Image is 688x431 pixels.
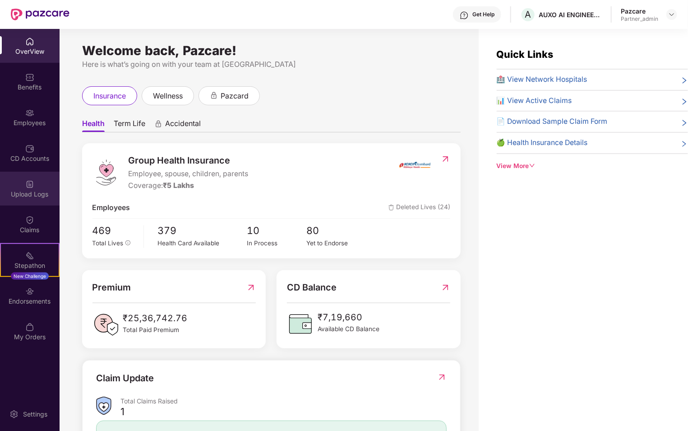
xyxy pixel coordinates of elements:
span: right [681,76,688,85]
span: insurance [93,90,126,102]
span: pazcard [221,90,249,102]
span: 10 [247,223,306,239]
span: info-circle [125,240,131,246]
img: svg+xml;base64,PHN2ZyBpZD0iU2V0dGluZy0yMHgyMCIgeG1sbnM9Imh0dHA6Ly93d3cudzMub3JnLzIwMDAvc3ZnIiB3aW... [9,410,18,419]
img: PaidPremiumIcon [92,311,120,338]
span: Total Paid Premium [123,325,188,335]
img: ClaimsSummaryIcon [96,397,111,415]
img: svg+xml;base64,PHN2ZyBpZD0iRHJvcGRvd24tMzJ4MzIiIHhtbG5zPSJodHRwOi8vd3d3LnczLm9yZy8yMDAwL3N2ZyIgd2... [668,11,675,18]
img: RedirectIcon [246,281,256,295]
span: Total Lives [92,239,124,247]
span: wellness [153,90,183,102]
div: Total Claims Raised [120,397,447,405]
span: Accidental [165,119,201,132]
img: svg+xml;base64,PHN2ZyBpZD0iQ0RfQWNjb3VudHMiIGRhdGEtbmFtZT0iQ0QgQWNjb3VudHMiIHhtbG5zPSJodHRwOi8vd3... [25,144,34,153]
span: Group Health Insurance [129,154,249,168]
span: 🍏 Health Insurance Details [497,137,588,149]
div: Pazcare [621,7,658,15]
span: 📄 Download Sample Claim Form [497,116,608,127]
div: In Process [247,239,306,248]
span: right [681,139,688,149]
img: svg+xml;base64,PHN2ZyBpZD0iQmVuZWZpdHMiIHhtbG5zPSJodHRwOi8vd3d3LnczLm9yZy8yMDAwL3N2ZyIgd2lkdGg9Ij... [25,73,34,82]
span: Employees [92,202,130,214]
img: svg+xml;base64,PHN2ZyBpZD0iTXlfT3JkZXJzIiBkYXRhLW5hbWU9Ik15IE9yZGVycyIgeG1sbnM9Imh0dHA6Ly93d3cudz... [25,323,34,332]
div: Get Help [472,11,494,18]
span: Health [82,119,105,132]
span: A [525,9,531,20]
span: 80 [306,223,366,239]
img: RedirectIcon [437,373,447,382]
span: Quick Links [497,48,554,60]
img: svg+xml;base64,PHN2ZyBpZD0iRW1wbG95ZWVzIiB4bWxucz0iaHR0cDovL3d3dy53My5vcmcvMjAwMC9zdmciIHdpZHRoPS... [25,108,34,117]
div: Partner_admin [621,15,658,23]
span: Available CD Balance [318,324,379,334]
img: svg+xml;base64,PHN2ZyBpZD0iSGVscC0zMngzMiIgeG1sbnM9Imh0dHA6Ly93d3cudzMub3JnLzIwMDAvc3ZnIiB3aWR0aD... [460,11,469,20]
span: down [529,163,536,169]
div: animation [210,91,218,99]
span: Employee, spouse, children, parents [129,169,249,180]
span: Premium [92,281,131,295]
img: deleteIcon [388,205,394,211]
img: svg+xml;base64,PHN2ZyB4bWxucz0iaHR0cDovL3d3dy53My5vcmcvMjAwMC9zdmciIHdpZHRoPSIyMSIgaGVpZ2h0PSIyMC... [25,251,34,260]
div: View More [497,161,688,171]
span: 📊 View Active Claims [497,95,572,107]
div: Stepathon [1,261,59,270]
div: Coverage: [129,180,249,192]
span: CD Balance [287,281,337,295]
div: Here is what’s going on with your team at [GEOGRAPHIC_DATA] [82,59,461,70]
img: svg+xml;base64,PHN2ZyBpZD0iQ2xhaW0iIHhtbG5zPSJodHRwOi8vd3d3LnczLm9yZy8yMDAwL3N2ZyIgd2lkdGg9IjIwIi... [25,215,34,225]
img: svg+xml;base64,PHN2ZyBpZD0iVXBsb2FkX0xvZ3MiIGRhdGEtbmFtZT0iVXBsb2FkIExvZ3MiIHhtbG5zPSJodHRwOi8vd3... [25,180,34,189]
span: ₹25,36,742.76 [123,311,188,325]
span: 469 [92,223,137,239]
span: 379 [157,223,247,239]
img: CDBalanceIcon [287,310,314,337]
span: Term Life [114,119,145,132]
div: Health Card Available [157,239,247,248]
img: svg+xml;base64,PHN2ZyBpZD0iRW5kb3JzZW1lbnRzIiB4bWxucz0iaHR0cDovL3d3dy53My5vcmcvMjAwMC9zdmciIHdpZH... [25,287,34,296]
span: 🏥 View Network Hospitals [497,74,587,85]
div: Welcome back, Pazcare! [82,47,461,54]
div: AUXO AI ENGINEERING PRIVATE LIMITED [539,10,602,19]
div: Claim Update [96,371,154,385]
img: New Pazcare Logo [11,9,69,20]
span: right [681,97,688,107]
img: svg+xml;base64,PHN2ZyBpZD0iSG9tZSIgeG1sbnM9Imh0dHA6Ly93d3cudzMub3JnLzIwMDAvc3ZnIiB3aWR0aD0iMjAiIG... [25,37,34,46]
span: ₹5 Lakhs [163,181,194,190]
div: animation [154,120,162,128]
img: RedirectIcon [441,281,450,295]
span: ₹7,19,660 [318,310,379,324]
span: right [681,118,688,127]
img: insurerIcon [398,154,432,176]
div: Yet to Endorse [306,239,366,248]
div: 1 [120,405,125,418]
img: logo [92,159,120,186]
span: Deleted Lives (24) [388,202,450,214]
div: New Challenge [11,272,49,280]
img: RedirectIcon [441,155,450,164]
div: Settings [20,410,50,419]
